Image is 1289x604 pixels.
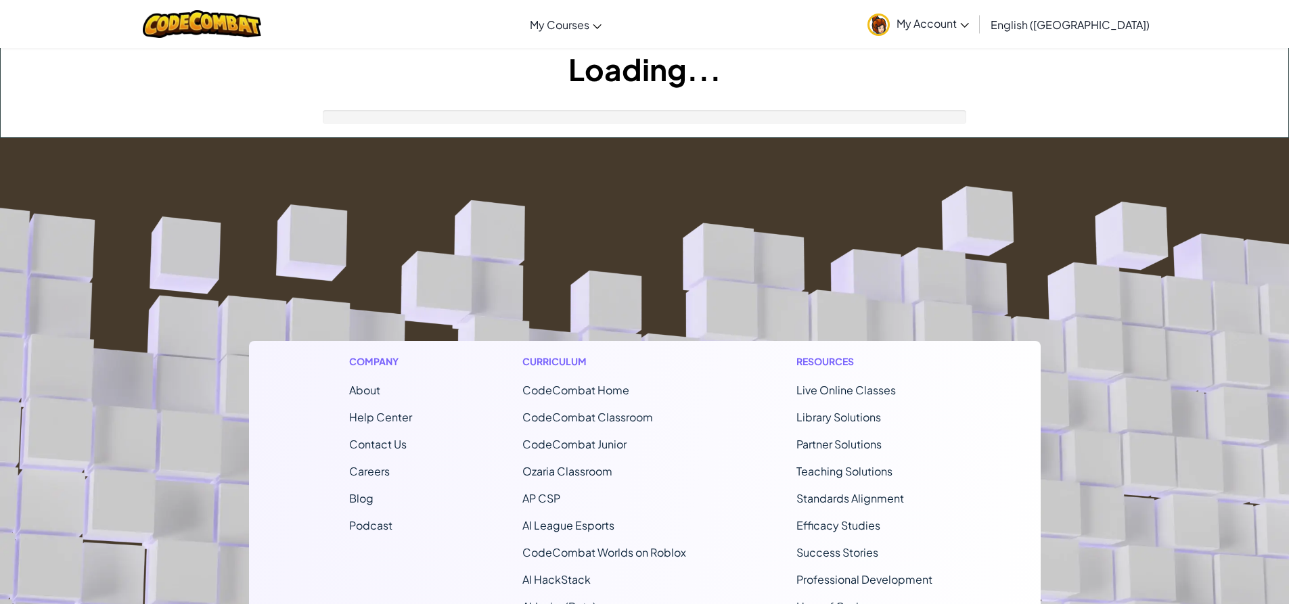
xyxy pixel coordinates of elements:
[522,437,627,451] a: CodeCombat Junior
[522,464,612,478] a: Ozaria Classroom
[796,354,941,369] h1: Resources
[867,14,890,36] img: avatar
[522,383,629,397] span: CodeCombat Home
[349,518,392,532] a: Podcast
[530,18,589,32] span: My Courses
[522,354,686,369] h1: Curriculum
[991,18,1150,32] span: English ([GEOGRAPHIC_DATA])
[1,48,1288,90] h1: Loading...
[349,491,374,505] a: Blog
[522,572,591,586] a: AI HackStack
[796,572,932,586] a: Professional Development
[349,354,412,369] h1: Company
[796,437,882,451] a: Partner Solutions
[522,545,686,559] a: CodeCombat Worlds on Roblox
[796,464,892,478] a: Teaching Solutions
[349,464,390,478] a: Careers
[349,383,380,397] a: About
[897,16,969,30] span: My Account
[143,10,261,38] img: CodeCombat logo
[522,410,653,424] a: CodeCombat Classroom
[349,410,412,424] a: Help Center
[861,3,976,45] a: My Account
[523,6,608,43] a: My Courses
[796,410,881,424] a: Library Solutions
[796,518,880,532] a: Efficacy Studies
[349,437,407,451] span: Contact Us
[984,6,1156,43] a: English ([GEOGRAPHIC_DATA])
[796,383,896,397] a: Live Online Classes
[796,491,904,505] a: Standards Alignment
[522,491,560,505] a: AP CSP
[796,545,878,559] a: Success Stories
[522,518,614,532] a: AI League Esports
